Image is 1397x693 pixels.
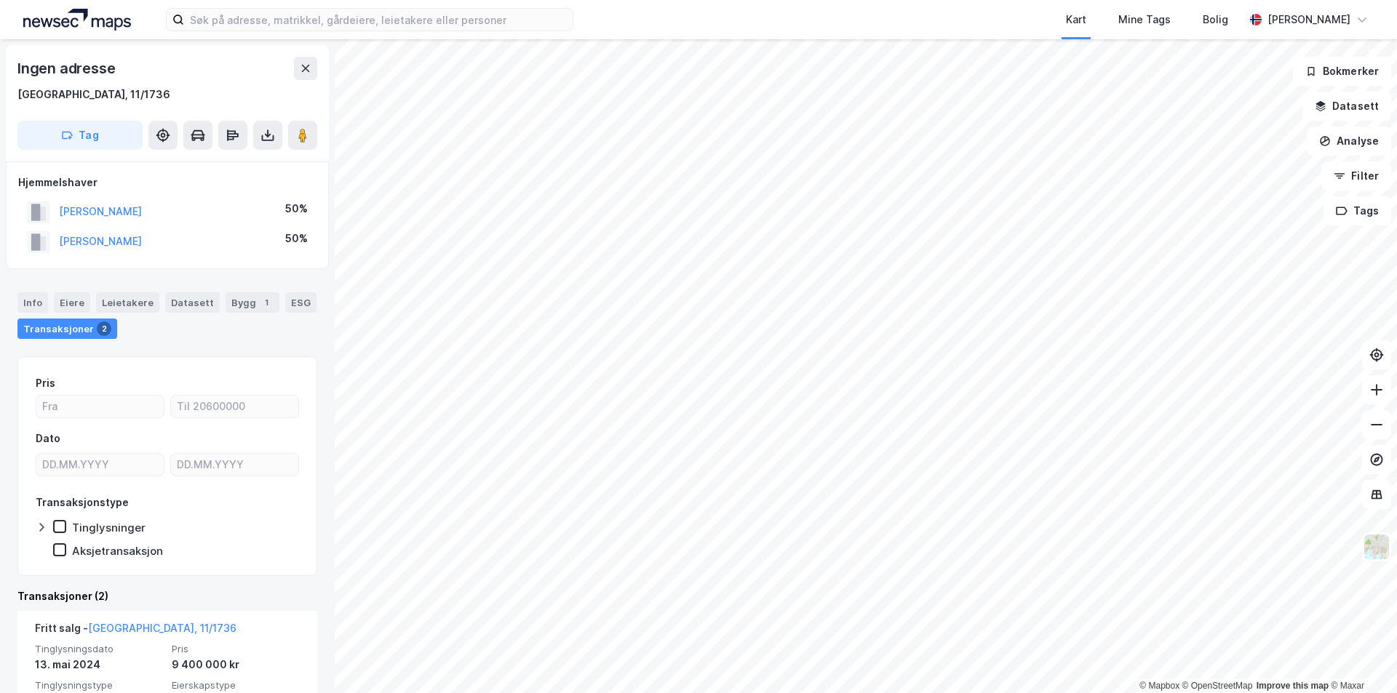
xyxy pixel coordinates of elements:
div: [PERSON_NAME] [1267,11,1350,28]
span: Pris [172,643,300,655]
div: 50% [285,230,308,247]
input: Til 20600000 [171,396,298,417]
div: Kart [1066,11,1086,28]
span: Tinglysningsdato [35,643,163,655]
img: Z [1363,533,1390,561]
div: ESG [285,292,317,313]
div: Transaksjoner (2) [17,588,317,605]
div: 50% [285,200,308,217]
button: Analyse [1307,127,1391,156]
img: logo.a4113a55bc3d86da70a041830d287a7e.svg [23,9,131,31]
a: Mapbox [1139,681,1179,691]
iframe: Chat Widget [1324,623,1397,693]
div: Hjemmelshaver [18,174,317,191]
span: Tinglysningstype [35,679,163,692]
div: 2 [97,321,111,336]
div: Transaksjoner [17,319,117,339]
div: Ingen adresse [17,57,118,80]
div: 9 400 000 kr [172,656,300,673]
div: Transaksjonstype [36,494,129,511]
div: 13. mai 2024 [35,656,163,673]
input: Fra [36,396,164,417]
input: Søk på adresse, matrikkel, gårdeiere, leietakere eller personer [184,9,573,31]
div: [GEOGRAPHIC_DATA], 11/1736 [17,86,170,103]
input: DD.MM.YYYY [171,454,298,476]
button: Bokmerker [1293,57,1391,86]
button: Tags [1324,196,1391,225]
div: Leietakere [96,292,159,313]
a: OpenStreetMap [1182,681,1253,691]
div: Dato [36,430,60,447]
a: Improve this map [1257,681,1329,691]
button: Filter [1321,161,1391,191]
div: Eiere [54,292,90,313]
div: Tinglysninger [72,521,146,534]
input: DD.MM.YYYY [36,454,164,476]
div: Aksjetransaksjon [72,544,163,558]
button: Datasett [1302,92,1391,121]
div: Pris [36,374,55,392]
div: Datasett [165,292,220,313]
div: Mine Tags [1118,11,1171,28]
div: Info [17,292,48,313]
span: Eierskapstype [172,679,300,692]
div: 1 [259,295,274,310]
div: Bolig [1203,11,1228,28]
div: Fritt salg - [35,620,236,643]
div: Bygg [226,292,279,313]
a: [GEOGRAPHIC_DATA], 11/1736 [88,622,236,634]
button: Tag [17,121,143,150]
